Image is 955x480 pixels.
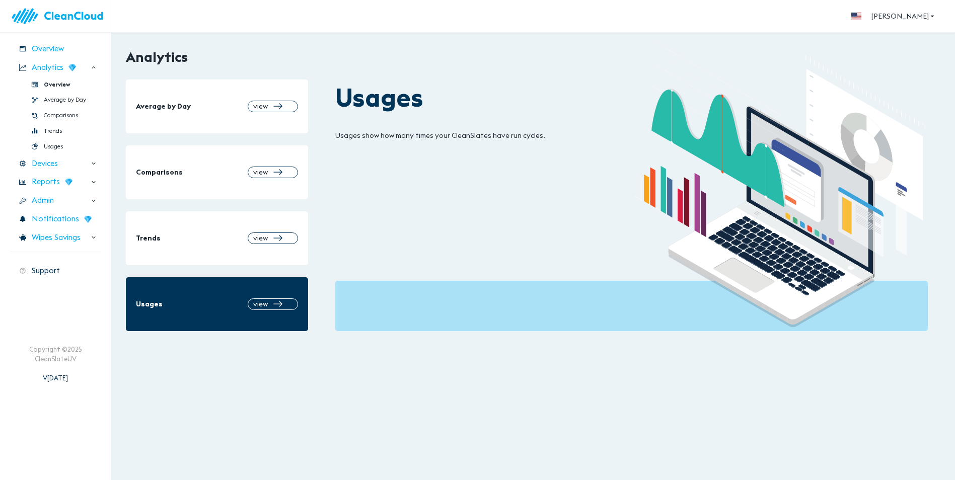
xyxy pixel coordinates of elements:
div: Average by Day [10,93,101,107]
span: [PERSON_NAME] [871,10,936,23]
div: Support [10,262,101,280]
img: flag_us.eb7bbaae.svg [851,13,861,20]
span: Devices [32,158,58,170]
div: Usages show how many times your CleanSlates have run cycles. [335,130,572,140]
span: Support [32,265,60,277]
div: Wipes Savings [10,229,101,247]
span: Notifications [32,213,79,225]
div: Reports [10,173,101,191]
span: Overview [32,43,64,55]
img: logo.83bc1f05.svg [10,2,111,31]
span: view [253,167,268,177]
div: Overview [10,77,101,92]
img: img_analytics4.1f98195b.svg [632,35,928,331]
div: Devices [10,155,101,173]
span: Average by Day [44,96,86,104]
span: Comparisons [44,111,78,120]
div: Copyright © 2025 CleanSlateUV [29,345,82,363]
button: [PERSON_NAME] [867,7,940,26]
span: view [253,299,268,309]
div: Comparisons [10,108,101,123]
span: Usages [44,142,63,151]
div: Analytics [10,59,101,76]
span: Trends [136,233,161,243]
div: V [DATE] [43,363,68,382]
h2: Analytics [126,49,188,65]
img: wD3W5TX8dC78QAAAABJRU5ErkJggg== [68,64,76,71]
span: Usages [136,299,163,309]
button: more [845,5,867,27]
span: Wipes Savings [32,232,81,244]
div: Overview [10,40,101,58]
span: Overview [44,81,70,89]
span: Trends [44,127,62,135]
span: Admin [32,195,54,206]
img: wD3W5TX8dC78QAAAABJRU5ErkJggg== [65,178,72,186]
div: Usages [10,139,101,154]
span: Average by Day [136,101,191,111]
div: Notifications [10,210,101,228]
img: wD3W5TX8dC78QAAAABJRU5ErkJggg== [84,215,92,223]
span: Comparisons [136,167,183,177]
span: Analytics [32,62,63,73]
div: Usages [335,79,928,116]
span: Reports [32,176,60,188]
div: Trends [10,124,101,138]
div: Admin [10,192,101,209]
span: view [253,101,268,111]
span: view [253,233,268,243]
